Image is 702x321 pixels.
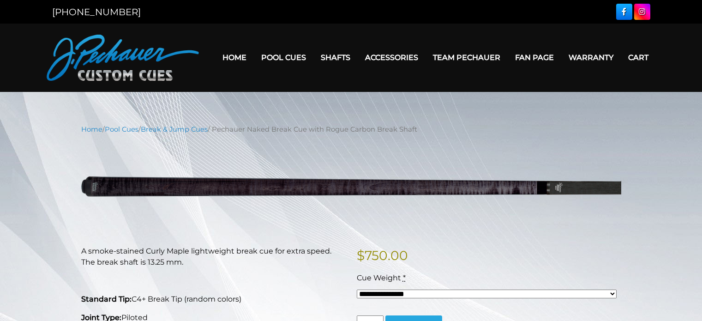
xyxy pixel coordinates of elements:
[254,46,313,69] a: Pool Cues
[141,125,208,133] a: Break & Jump Cues
[561,46,621,69] a: Warranty
[81,246,346,268] p: A smoke-stained Curly Maple lightweight break cue for extra speed. The break shaft is 13.25 mm.
[357,273,401,282] span: Cue Weight
[313,46,358,69] a: Shafts
[81,125,102,133] a: Home
[105,125,138,133] a: Pool Cues
[47,35,199,81] img: Pechauer Custom Cues
[81,295,132,303] strong: Standard Tip:
[215,46,254,69] a: Home
[357,248,365,263] span: $
[621,46,656,69] a: Cart
[403,273,406,282] abbr: required
[508,46,561,69] a: Fan Page
[52,6,141,18] a: [PHONE_NUMBER]
[358,46,426,69] a: Accessories
[81,124,621,134] nav: Breadcrumb
[357,248,408,263] bdi: 750.00
[81,294,346,305] p: C4+ Break Tip (random colors)
[426,46,508,69] a: Team Pechauer
[81,141,621,231] img: pechauer-break-naked-with-rogue-break.png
